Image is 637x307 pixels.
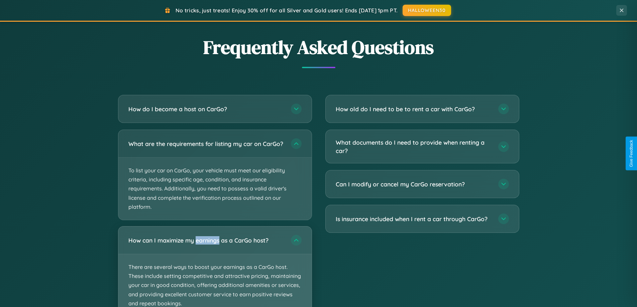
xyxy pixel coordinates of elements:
button: HALLOWEEN30 [403,5,451,16]
h3: How old do I need to be to rent a car with CarGo? [336,105,492,113]
p: To list your car on CarGo, your vehicle must meet our eligibility criteria, including specific ag... [118,158,312,220]
h2: Frequently Asked Questions [118,34,519,60]
h3: What documents do I need to provide when renting a car? [336,138,492,155]
h3: How do I become a host on CarGo? [128,105,284,113]
h3: Is insurance included when I rent a car through CarGo? [336,215,492,223]
h3: What are the requirements for listing my car on CarGo? [128,140,284,148]
div: Give Feedback [629,140,634,167]
h3: How can I maximize my earnings as a CarGo host? [128,236,284,245]
h3: Can I modify or cancel my CarGo reservation? [336,180,492,188]
span: No tricks, just treats! Enjoy 30% off for all Silver and Gold users! Ends [DATE] 1pm PT. [176,7,398,14]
